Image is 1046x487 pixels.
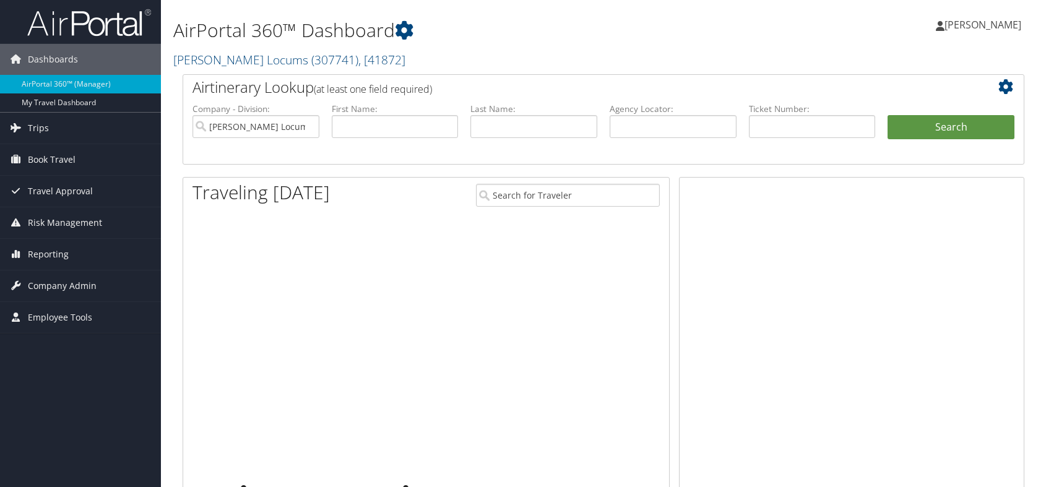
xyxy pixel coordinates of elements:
span: Dashboards [28,44,78,75]
label: Ticket Number: [749,103,876,115]
span: (at least one field required) [314,82,432,96]
button: Search [888,115,1014,140]
span: Book Travel [28,144,76,175]
label: Last Name: [470,103,597,115]
span: Travel Approval [28,176,93,207]
label: Company - Division: [192,103,319,115]
span: Employee Tools [28,302,92,333]
span: Company Admin [28,270,97,301]
span: [PERSON_NAME] [944,18,1021,32]
h2: Airtinerary Lookup [192,77,944,98]
span: Trips [28,113,49,144]
a: [PERSON_NAME] [936,6,1034,43]
span: ( 307741 ) [311,51,358,68]
span: Reporting [28,239,69,270]
label: First Name: [332,103,459,115]
a: [PERSON_NAME] Locums [173,51,405,68]
h1: Traveling [DATE] [192,179,330,205]
span: Risk Management [28,207,102,238]
h1: AirPortal 360™ Dashboard [173,17,747,43]
input: Search for Traveler [476,184,660,207]
label: Agency Locator: [610,103,737,115]
img: airportal-logo.png [27,8,151,37]
span: , [ 41872 ] [358,51,405,68]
